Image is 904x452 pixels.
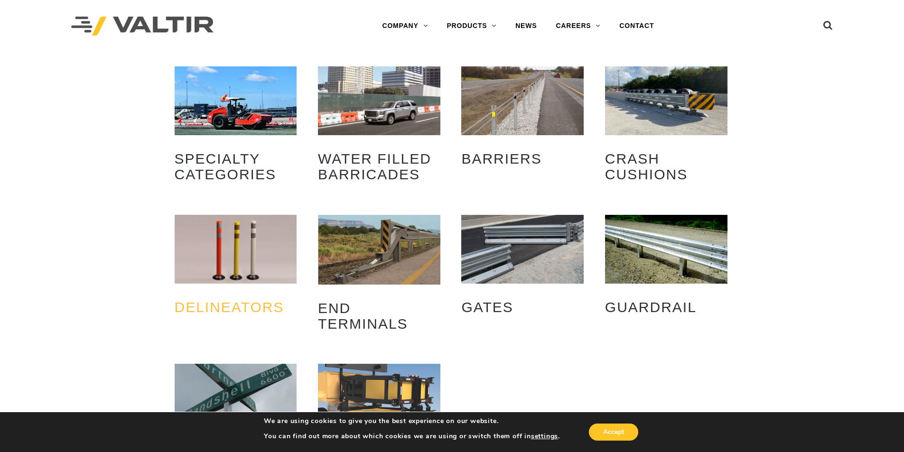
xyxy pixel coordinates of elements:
h2: Specialty Categories [175,144,297,189]
h2: Water Filled Barricades [318,144,440,189]
img: Barriers [461,66,584,135]
img: Valtir [71,17,214,36]
button: Accept [589,424,638,441]
img: Gates [461,215,584,284]
img: Guardrail [605,215,727,284]
img: Sign Posts & Supports [175,364,297,433]
h2: End Terminals [318,293,440,339]
a: Visit product category End Terminals [318,215,440,338]
a: Visit product category Guardrail [605,215,727,322]
a: Visit product category Delineators [175,215,297,322]
h2: Gates [461,292,584,322]
h2: Barriers [461,144,584,174]
a: Visit product category Barriers [461,66,584,174]
p: We are using cookies to give you the best experience on our website. [264,417,560,425]
p: You can find out more about which cookies we are using or switch them off in . [264,432,560,441]
img: Delineators [175,215,297,284]
img: Water Filled Barricades [318,66,440,135]
img: Specialty Categories [175,66,297,135]
img: TMAs [318,364,440,433]
a: Visit product category Water Filled Barricades [318,66,440,189]
img: Crash Cushions [605,66,727,135]
img: End Terminals [318,215,440,284]
a: PRODUCTS [437,17,506,36]
button: settings [531,432,558,441]
h2: Crash Cushions [605,144,727,189]
a: CONTACT [610,17,663,36]
a: NEWS [506,17,546,36]
a: CAREERS [546,17,610,36]
a: COMPANY [373,17,437,36]
a: Visit product category Specialty Categories [175,66,297,189]
a: Visit product category Gates [461,215,584,322]
a: Visit product category Crash Cushions [605,66,727,189]
h2: Guardrail [605,292,727,322]
h2: Delineators [175,292,297,322]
